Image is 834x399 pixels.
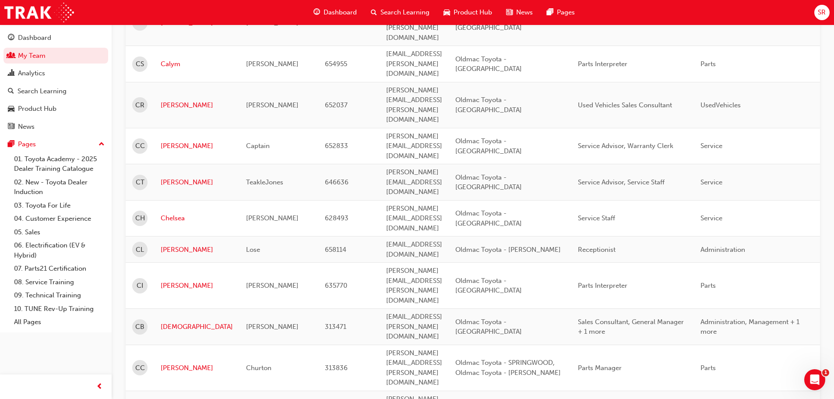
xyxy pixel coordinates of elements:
[557,7,575,18] span: Pages
[700,101,741,109] span: UsedVehicles
[455,55,522,73] span: Oldmac Toyota - [GEOGRAPHIC_DATA]
[4,30,108,46] a: Dashboard
[306,4,364,21] a: guage-iconDashboard
[4,101,108,117] a: Product Hub
[246,282,299,290] span: [PERSON_NAME]
[455,173,522,191] span: Oldmac Toyota - [GEOGRAPHIC_DATA]
[161,141,233,151] a: [PERSON_NAME]
[136,59,144,69] span: CS
[8,34,14,42] span: guage-icon
[11,315,108,329] a: All Pages
[818,7,826,18] span: SR
[578,142,673,150] span: Service Advisor, Warranty Clerk
[18,33,51,43] div: Dashboard
[386,267,442,304] span: [PERSON_NAME][EMAIL_ADDRESS][PERSON_NAME][DOMAIN_NAME]
[4,136,108,152] button: Pages
[455,96,522,114] span: Oldmac Toyota - [GEOGRAPHIC_DATA]
[325,282,347,290] span: 635770
[386,50,442,78] span: [EMAIL_ADDRESS][PERSON_NAME][DOMAIN_NAME]
[4,28,108,136] button: DashboardMy TeamAnalyticsSearch LearningProduct HubNews
[700,282,716,290] span: Parts
[325,178,348,186] span: 646636
[11,212,108,226] a: 04. Customer Experience
[313,7,320,18] span: guage-icon
[18,86,67,96] div: Search Learning
[246,60,299,68] span: [PERSON_NAME]
[700,142,722,150] span: Service
[386,86,442,124] span: [PERSON_NAME][EMAIL_ADDRESS][PERSON_NAME][DOMAIN_NAME]
[161,59,233,69] a: Calym
[364,4,436,21] a: search-iconSearch Learning
[246,214,299,222] span: [PERSON_NAME]
[8,141,14,148] span: pages-icon
[578,101,672,109] span: Used Vehicles Sales Consultant
[822,369,829,376] span: 1
[8,52,14,60] span: people-icon
[578,178,665,186] span: Service Advisor, Service Staff
[135,213,145,223] span: CH
[161,177,233,187] a: [PERSON_NAME]
[136,245,144,255] span: CL
[325,246,346,254] span: 658114
[11,176,108,199] a: 02. New - Toyota Dealer Induction
[386,349,442,387] span: [PERSON_NAME][EMAIL_ADDRESS][PERSON_NAME][DOMAIN_NAME]
[18,122,35,132] div: News
[386,205,442,232] span: [PERSON_NAME][EMAIL_ADDRESS][DOMAIN_NAME]
[804,369,825,390] iframe: Intercom live chat
[11,289,108,302] a: 09. Technical Training
[18,68,45,78] div: Analytics
[161,322,233,332] a: [DEMOGRAPHIC_DATA]
[499,4,540,21] a: news-iconNews
[246,178,283,186] span: TeakleJones
[18,104,56,114] div: Product Hub
[4,83,108,99] a: Search Learning
[4,48,108,64] a: My Team
[455,318,522,336] span: Oldmac Toyota - [GEOGRAPHIC_DATA]
[246,323,299,331] span: [PERSON_NAME]
[161,245,233,255] a: [PERSON_NAME]
[578,246,616,254] span: Receptionist
[135,322,144,332] span: CB
[18,139,36,149] div: Pages
[11,262,108,275] a: 07. Parts21 Certification
[325,60,347,68] span: 654955
[436,4,499,21] a: car-iconProduct Hub
[578,214,615,222] span: Service Staff
[135,100,144,110] span: CR
[455,246,561,254] span: Oldmac Toyota - [PERSON_NAME]
[700,178,722,186] span: Service
[700,246,745,254] span: Administration
[700,318,799,336] span: Administration, Management + 1 more
[455,137,522,155] span: Oldmac Toyota - [GEOGRAPHIC_DATA]
[506,7,513,18] span: news-icon
[700,364,716,372] span: Parts
[455,359,561,377] span: Oldmac Toyota - SPRINGWOOD, Oldmac Toyota - [PERSON_NAME]
[700,214,722,222] span: Service
[11,226,108,239] a: 05. Sales
[578,364,622,372] span: Parts Manager
[137,281,143,291] span: CI
[246,101,299,109] span: [PERSON_NAME]
[4,3,74,22] a: Trak
[386,4,442,42] span: [PERSON_NAME][EMAIL_ADDRESS][PERSON_NAME][DOMAIN_NAME]
[325,101,348,109] span: 652037
[540,4,582,21] a: pages-iconPages
[455,277,522,295] span: Oldmac Toyota - [GEOGRAPHIC_DATA]
[161,213,233,223] a: Chelsea
[386,240,442,258] span: [EMAIL_ADDRESS][DOMAIN_NAME]
[246,142,270,150] span: Captain
[578,318,684,336] span: Sales Consultant, General Manager + 1 more
[814,5,830,20] button: SR
[135,363,145,373] span: CC
[96,381,103,392] span: prev-icon
[135,141,145,151] span: CC
[455,209,522,227] span: Oldmac Toyota - [GEOGRAPHIC_DATA]
[578,282,627,290] span: Parts Interpreter
[325,142,348,150] span: 652833
[161,100,233,110] a: [PERSON_NAME]
[386,313,442,340] span: [EMAIL_ADDRESS][PERSON_NAME][DOMAIN_NAME]
[325,323,346,331] span: 313471
[325,214,348,222] span: 628493
[386,168,442,196] span: [PERSON_NAME][EMAIL_ADDRESS][DOMAIN_NAME]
